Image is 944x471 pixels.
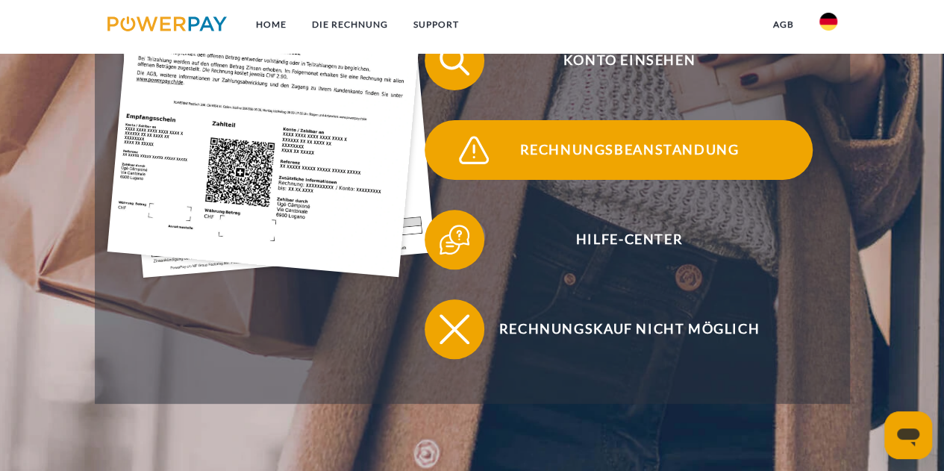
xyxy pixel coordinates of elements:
[884,411,932,459] iframe: Schaltfläche zum Öffnen des Messaging-Fensters; Konversation läuft
[446,210,812,269] span: Hilfe-Center
[243,11,298,38] a: Home
[425,210,813,269] button: Hilfe-Center
[455,131,493,169] img: qb_warning.svg
[760,11,807,38] a: agb
[436,311,473,348] img: qb_close.svg
[436,42,473,79] img: qb_search.svg
[298,11,400,38] a: DIE RECHNUNG
[446,299,812,359] span: Rechnungskauf nicht möglich
[425,31,813,90] button: Konto einsehen
[400,11,471,38] a: SUPPORT
[107,16,228,31] img: logo-powerpay.svg
[446,31,812,90] span: Konto einsehen
[425,299,813,359] button: Rechnungskauf nicht möglich
[446,120,812,180] span: Rechnungsbeanstandung
[819,13,837,31] img: de
[425,120,813,180] button: Rechnungsbeanstandung
[436,221,473,258] img: qb_help.svg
